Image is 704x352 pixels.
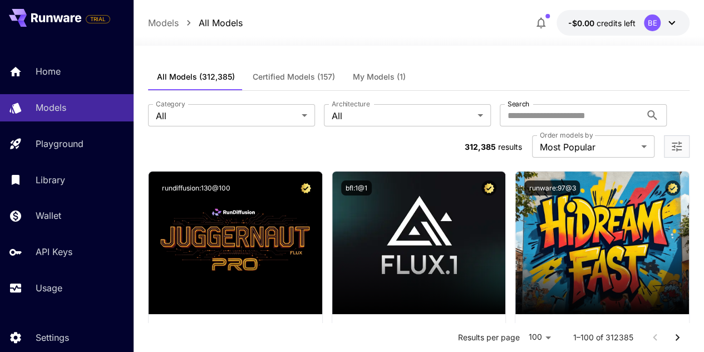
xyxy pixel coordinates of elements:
p: Models [36,101,66,114]
span: Most Popular [540,140,637,154]
p: Wallet [36,209,61,222]
span: TRIAL [86,15,110,23]
button: -$0.0023BE [557,10,690,36]
label: Architecture [332,99,370,109]
button: Certified Model – Vetted for best performance and includes a commercial license. [481,180,496,195]
span: results [498,142,522,151]
p: 1–100 of 312385 [573,332,633,343]
p: Results per page [457,332,519,343]
a: Models [148,16,179,30]
span: All [332,109,473,123]
label: Category [156,99,185,109]
p: Library [36,173,65,187]
nav: breadcrumb [148,16,243,30]
span: -$0.00 [568,18,596,28]
p: Usage [36,281,62,295]
span: Certified Models (157) [253,72,335,82]
p: Settings [36,331,69,344]
span: credits left [596,18,635,28]
button: Certified Model – Vetted for best performance and includes a commercial license. [665,180,680,195]
a: All Models [199,16,243,30]
div: BE [644,14,661,31]
div: -$0.0023 [568,17,635,29]
button: bfl:1@1 [341,180,372,195]
p: Playground [36,137,83,150]
p: API Keys [36,245,72,258]
button: Go to next page [666,326,688,349]
label: Order models by [540,130,593,140]
div: 100 [524,329,555,345]
button: rundiffusion:130@100 [157,180,235,195]
span: My Models (1) [353,72,406,82]
span: All [156,109,297,123]
span: 312,385 [465,142,496,151]
button: Open more filters [670,140,683,154]
label: Search [508,99,529,109]
button: Certified Model – Vetted for best performance and includes a commercial license. [298,180,313,195]
span: All Models (312,385) [157,72,235,82]
button: runware:97@3 [524,180,580,195]
span: Add your payment card to enable full platform functionality. [86,12,110,26]
p: Home [36,65,61,78]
